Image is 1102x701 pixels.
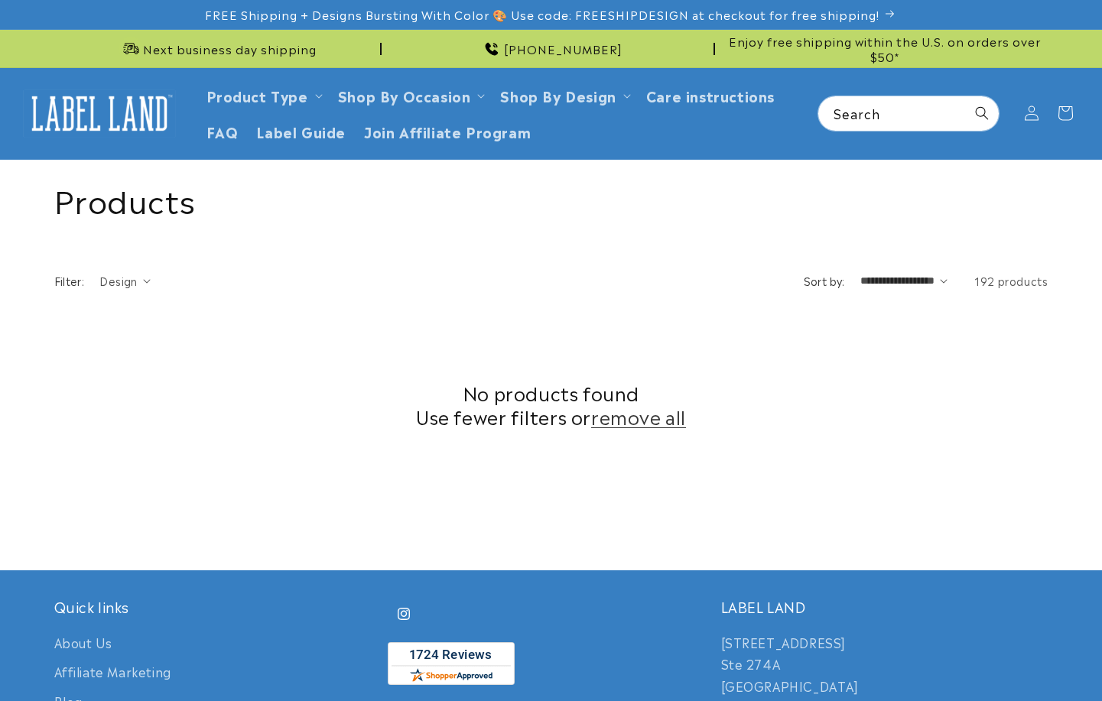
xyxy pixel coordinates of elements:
div: Announcement [54,30,382,67]
summary: Shop By Design [491,77,636,113]
span: Next business day shipping [143,41,317,57]
summary: Design (0 selected) [99,273,151,289]
label: Sort by: [804,273,845,288]
span: Enjoy free shipping within the U.S. on orders over $50* [721,34,1048,63]
span: FREE Shipping + Designs Bursting With Color 🎨 Use code: FREESHIPDESIGN at checkout for free shipp... [205,7,879,22]
span: Shop By Occasion [338,86,471,104]
a: remove all [591,404,686,428]
span: Design [99,273,137,288]
div: Announcement [388,30,715,67]
span: Care instructions [646,86,775,104]
h2: Filter: [54,273,85,289]
a: FAQ [197,113,248,149]
a: Shop By Design [500,85,616,105]
a: Product Type [206,85,308,105]
img: Customer Reviews [388,642,515,685]
h2: No products found Use fewer filters or [54,381,1048,428]
a: Join Affiliate Program [355,113,540,149]
h2: LABEL LAND [721,598,1048,615]
span: [PHONE_NUMBER] [504,41,623,57]
span: 192 products [974,273,1048,288]
button: Search [965,96,999,130]
span: FAQ [206,122,239,140]
h2: Quick links [54,598,382,615]
summary: Shop By Occasion [329,77,492,113]
summary: Product Type [197,77,329,113]
h1: Products [54,179,1048,219]
div: Announcement [721,30,1048,67]
img: Label Land [23,89,176,137]
span: Join Affiliate Program [364,122,531,140]
span: Label Guide [256,122,346,140]
a: Label Guide [247,113,355,149]
iframe: Gorgias Floating Chat [781,629,1087,686]
a: Label Land [18,84,182,143]
a: Care instructions [637,77,784,113]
